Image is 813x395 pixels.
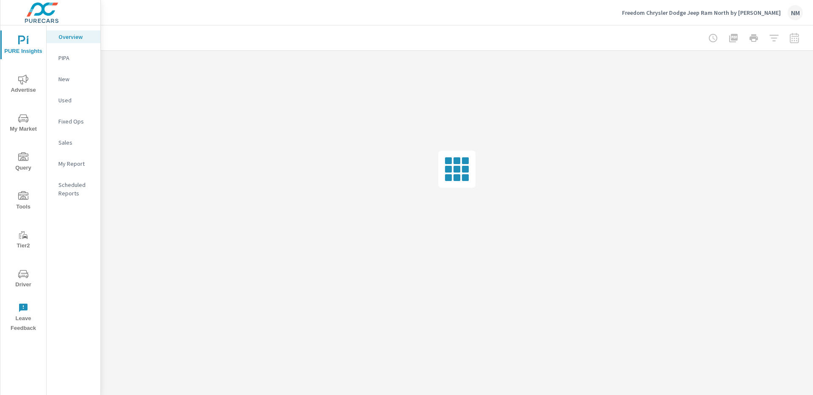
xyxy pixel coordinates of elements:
[58,159,94,168] p: My Report
[788,5,803,20] div: NM
[622,9,781,16] p: Freedom Chrysler Dodge Jeep Ram North by [PERSON_NAME]
[0,25,46,337] div: nav menu
[3,230,44,251] span: Tier2
[58,138,94,147] p: Sales
[47,157,100,170] div: My Report
[47,30,100,43] div: Overview
[58,181,94,197] p: Scheduled Reports
[47,94,100,107] div: Used
[47,73,100,85] div: New
[58,75,94,83] p: New
[3,36,44,56] span: PURE Insights
[47,136,100,149] div: Sales
[58,54,94,62] p: PIPA
[3,269,44,290] span: Driver
[3,113,44,134] span: My Market
[58,96,94,104] p: Used
[47,115,100,128] div: Fixed Ops
[3,191,44,212] span: Tools
[58,33,94,41] p: Overview
[58,117,94,126] p: Fixed Ops
[3,152,44,173] span: Query
[47,52,100,64] div: PIPA
[3,303,44,333] span: Leave Feedback
[3,74,44,95] span: Advertise
[47,178,100,200] div: Scheduled Reports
